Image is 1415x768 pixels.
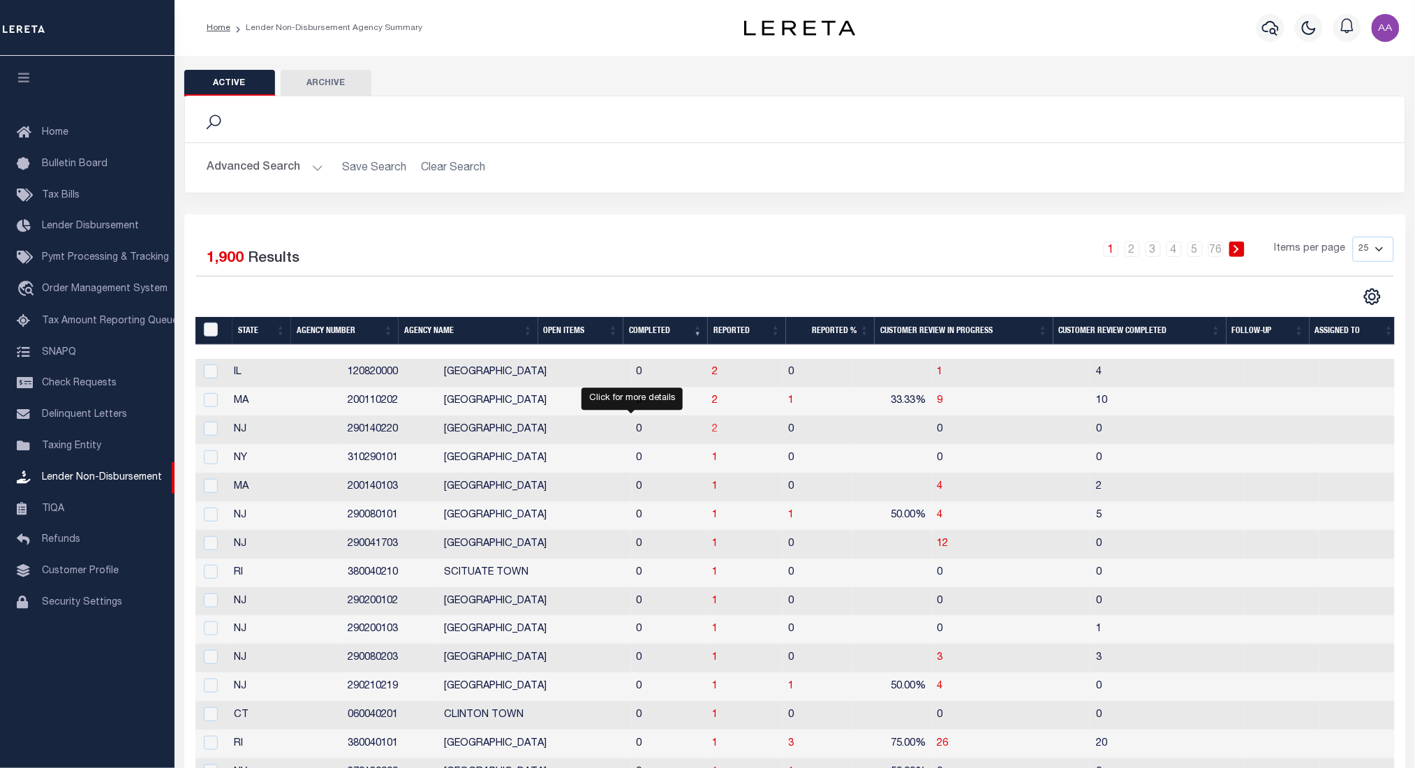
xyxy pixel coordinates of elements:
th: Customer Review In Progress: activate to sort column ascending [875,317,1053,346]
a: 9 [938,396,943,406]
td: [GEOGRAPHIC_DATA] [438,473,631,502]
td: 310290101 [342,445,438,473]
a: 1 [713,482,718,492]
th: Completed: activate to sort column ascending [623,317,708,346]
span: Items per page [1275,242,1346,257]
td: 0 [631,702,707,730]
td: 0 [1090,416,1245,445]
td: 0 [631,644,707,673]
td: NJ [228,588,342,616]
span: SNAPQ [42,347,76,357]
td: IL [228,359,342,387]
td: 0 [631,673,707,702]
td: 0 [1090,531,1245,559]
a: 1 [713,710,718,720]
td: 0 [1090,445,1245,473]
a: 1 [713,653,718,663]
span: 4 [938,482,943,492]
td: 060040201 [342,702,438,730]
a: 1 [713,568,718,577]
td: 0 [631,359,707,387]
td: NJ [228,416,342,445]
td: NJ [228,502,342,531]
td: 290140220 [342,416,438,445]
span: 4 [938,510,943,520]
td: 0 [1090,559,1245,588]
td: [GEOGRAPHIC_DATA] [438,644,631,673]
td: RI [228,730,342,759]
td: 10 [1090,387,1245,416]
td: 290041703 [342,531,438,559]
td: 0 [783,359,852,387]
td: RI [228,559,342,588]
span: Bulletin Board [42,159,108,169]
a: 76 [1208,242,1224,257]
a: 2 [713,424,718,434]
td: 0 [783,616,852,644]
span: 1,900 [207,251,244,266]
td: 0 [932,445,1091,473]
th: Agency Name: activate to sort column ascending [399,317,538,346]
a: 1 [788,396,794,406]
a: 2 [713,396,718,406]
td: CLINTON TOWN [438,702,631,730]
td: 0 [631,616,707,644]
td: [GEOGRAPHIC_DATA] [438,445,631,473]
td: 0 [783,445,852,473]
td: [GEOGRAPHIC_DATA] [438,359,631,387]
a: 5 [1187,242,1203,257]
a: 1 [713,681,718,691]
td: 0 [631,588,707,616]
a: 4 [938,681,943,691]
td: 2 [1090,473,1245,502]
td: NJ [228,531,342,559]
a: 1 [1104,242,1119,257]
span: Customer Profile [42,566,119,576]
th: Assigned To: activate to sort column ascending [1310,317,1400,346]
td: 0 [1090,673,1245,702]
td: MA [228,473,342,502]
th: Follow-up: activate to sort column ascending [1227,317,1310,346]
td: 0 [783,644,852,673]
span: Lender Disbursement [42,221,139,231]
a: 2 [1125,242,1140,257]
button: Advanced Search [207,154,323,182]
span: Pymt Processing & Tracking [42,253,169,263]
td: 1 [1090,616,1245,644]
a: 1 [788,681,794,691]
td: 75.00% [852,730,932,759]
a: 1 [788,510,794,520]
i: travel_explore [17,281,39,299]
a: 26 [938,739,949,748]
td: [GEOGRAPHIC_DATA] [438,588,631,616]
a: 1 [713,510,718,520]
a: 1 [713,453,718,463]
td: 380040210 [342,559,438,588]
td: 50.00% [852,502,932,531]
td: 200110202 [342,387,438,416]
td: 0 [932,559,1091,588]
td: MA [228,387,342,416]
span: Delinquent Letters [42,410,127,420]
td: 290210219 [342,673,438,702]
div: Click for more details [581,387,683,410]
a: 3 [938,653,943,663]
span: 12 [938,539,949,549]
td: 3 [1090,644,1245,673]
th: Open Items: activate to sort column ascending [538,317,623,346]
td: [GEOGRAPHIC_DATA] [438,531,631,559]
td: 290080203 [342,644,438,673]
